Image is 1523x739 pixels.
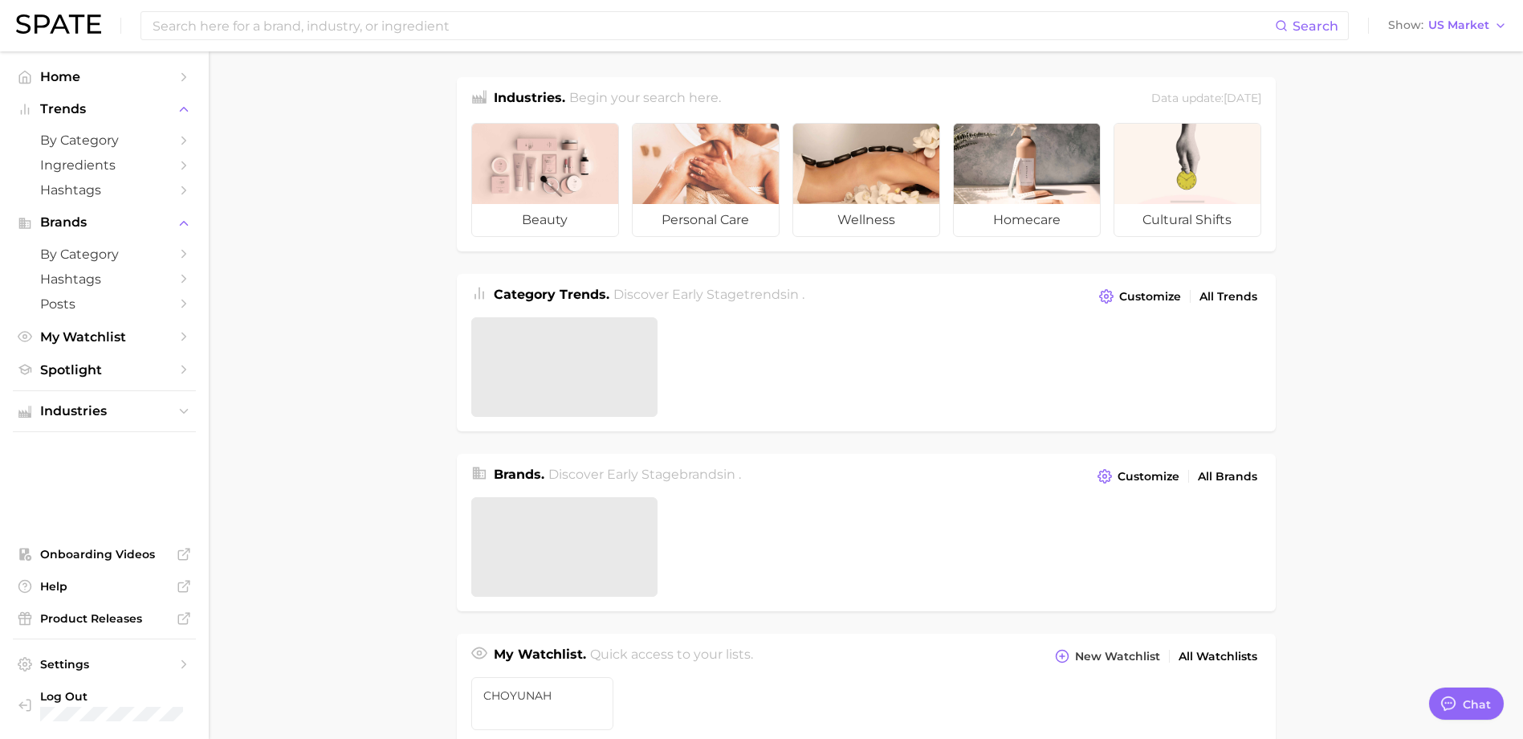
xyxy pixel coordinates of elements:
[1194,466,1261,488] a: All Brands
[1195,286,1261,308] a: All Trends
[13,574,196,598] a: Help
[1093,465,1183,488] button: Customize
[569,88,721,110] h2: Begin your search here.
[13,542,196,566] a: Onboarding Videos
[1293,18,1338,34] span: Search
[548,467,741,482] span: Discover Early Stage brands in .
[471,677,614,730] a: CHOYUNAH
[1175,646,1261,668] a: All Watchlists
[1199,290,1257,304] span: All Trends
[1114,123,1261,237] a: cultural shifts
[793,204,939,236] span: wellness
[1051,645,1163,668] button: New Watchlist
[613,287,804,302] span: Discover Early Stage trends in .
[953,123,1101,237] a: homecare
[1428,21,1489,30] span: US Market
[1114,204,1260,236] span: cultural shifts
[13,357,196,382] a: Spotlight
[13,606,196,631] a: Product Releases
[40,247,169,262] span: by Category
[40,689,183,704] span: Log Out
[40,69,169,84] span: Home
[1384,15,1511,36] button: ShowUS Market
[13,292,196,316] a: Posts
[483,689,602,702] span: CHOYUNAH
[40,362,169,378] span: Spotlight
[494,645,586,668] h1: My Watchlist.
[40,657,169,672] span: Settings
[13,178,196,202] a: Hashtags
[40,404,169,418] span: Industries
[1119,290,1181,304] span: Customize
[590,645,753,668] h2: Quick access to your lists.
[472,204,618,236] span: beauty
[13,64,196,89] a: Home
[40,182,169,198] span: Hashtags
[13,210,196,235] button: Brands
[40,547,169,561] span: Onboarding Videos
[40,215,169,230] span: Brands
[1075,650,1160,663] span: New Watchlist
[13,153,196,178] a: Ingredients
[494,88,565,110] h1: Industries.
[40,272,169,287] span: Hashtags
[1151,88,1261,110] div: Data update: [DATE]
[40,157,169,173] span: Ingredients
[13,267,196,292] a: Hashtags
[1179,650,1257,663] span: All Watchlists
[494,467,544,482] span: Brands .
[1198,470,1257,484] span: All Brands
[13,399,196,423] button: Industries
[13,242,196,267] a: by Category
[40,579,169,594] span: Help
[13,325,196,349] a: My Watchlist
[633,204,779,236] span: personal care
[40,611,169,626] span: Product Releases
[494,287,609,302] span: Category Trends .
[16,14,101,34] img: SPATE
[13,652,196,676] a: Settings
[1118,470,1179,484] span: Customize
[13,97,196,121] button: Trends
[13,684,196,726] a: Log out. Currently logged in with e-mail jek@cosmax.com.
[40,102,169,116] span: Trends
[151,12,1275,39] input: Search here for a brand, industry, or ingredient
[1095,285,1184,308] button: Customize
[40,329,169,345] span: My Watchlist
[40,296,169,312] span: Posts
[954,204,1100,236] span: homecare
[792,123,940,237] a: wellness
[632,123,780,237] a: personal care
[13,128,196,153] a: by Category
[1388,21,1423,30] span: Show
[471,123,619,237] a: beauty
[40,133,169,148] span: by Category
